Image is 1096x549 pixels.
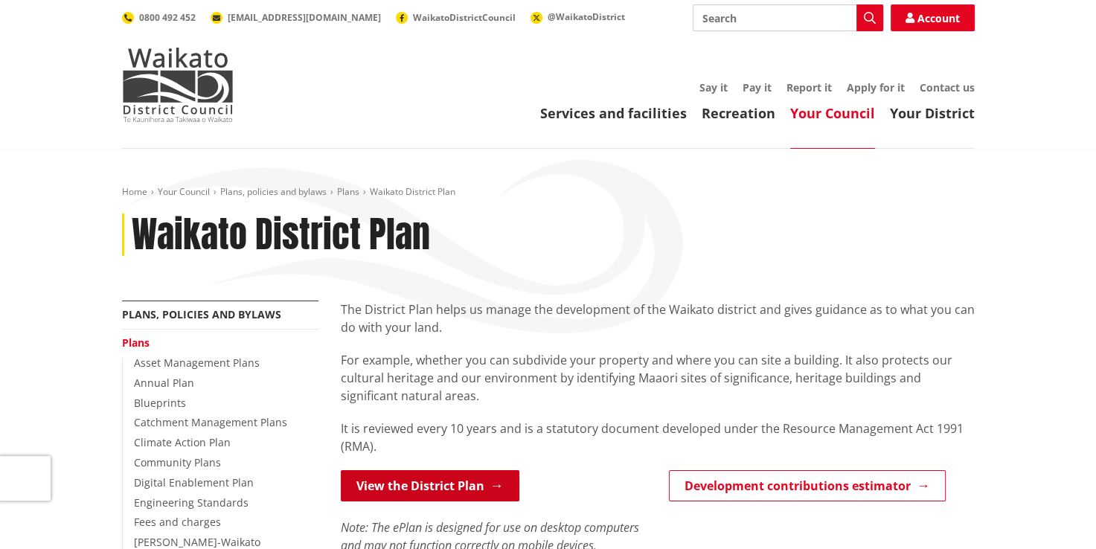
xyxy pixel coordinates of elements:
[699,80,728,94] a: Say it
[337,185,359,198] a: Plans
[540,104,687,122] a: Services and facilities
[158,185,210,198] a: Your Council
[920,80,975,94] a: Contact us
[531,10,625,23] a: @WaikatoDistrict
[396,11,516,24] a: WaikatoDistrictCouncil
[702,104,775,122] a: Recreation
[122,307,281,321] a: Plans, policies and bylaws
[122,185,147,198] a: Home
[134,515,221,529] a: Fees and charges
[211,11,381,24] a: [EMAIL_ADDRESS][DOMAIN_NAME]
[786,80,832,94] a: Report it
[122,11,196,24] a: 0800 492 452
[132,213,430,257] h1: Waikato District Plan
[134,415,287,429] a: Catchment Management Plans
[134,435,231,449] a: Climate Action Plan
[134,356,260,370] a: Asset Management Plans
[134,396,186,410] a: Blueprints
[341,420,975,455] p: It is reviewed every 10 years and is a statutory document developed under the Resource Management...
[891,4,975,31] a: Account
[790,104,875,122] a: Your Council
[370,185,455,198] span: Waikato District Plan
[220,185,327,198] a: Plans, policies and bylaws
[134,455,221,469] a: Community Plans
[548,10,625,23] span: @WaikatoDistrict
[413,11,516,24] span: WaikatoDistrictCouncil
[669,470,946,501] a: Development contributions estimator
[341,351,975,405] p: For example, whether you can subdivide your property and where you can site a building. It also p...
[134,376,194,390] a: Annual Plan
[341,470,519,501] a: View the District Plan
[1028,487,1081,540] iframe: Messenger Launcher
[743,80,772,94] a: Pay it
[122,335,150,350] a: Plans
[139,11,196,24] span: 0800 492 452
[847,80,905,94] a: Apply for it
[134,495,249,510] a: Engineering Standards
[228,11,381,24] span: [EMAIL_ADDRESS][DOMAIN_NAME]
[341,301,975,336] p: The District Plan helps us manage the development of the Waikato district and gives guidance as t...
[134,475,254,489] a: Digital Enablement Plan
[122,186,975,199] nav: breadcrumb
[693,4,883,31] input: Search input
[122,48,234,122] img: Waikato District Council - Te Kaunihera aa Takiwaa o Waikato
[890,104,975,122] a: Your District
